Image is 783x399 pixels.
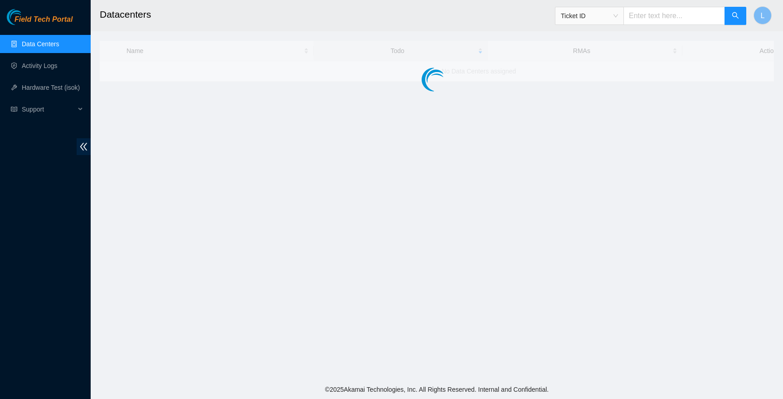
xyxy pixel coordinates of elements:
span: read [11,106,17,112]
span: double-left [77,138,91,155]
a: Akamai TechnologiesField Tech Portal [7,16,73,28]
span: Field Tech Portal [15,15,73,24]
button: search [725,7,746,25]
span: search [732,12,739,20]
footer: © 2025 Akamai Technologies, Inc. All Rights Reserved. Internal and Confidential. [91,380,783,399]
img: Akamai Technologies [7,9,46,25]
span: Ticket ID [561,9,618,23]
a: Data Centers [22,40,59,48]
a: Hardware Test (isok) [22,84,80,91]
span: Support [22,100,75,118]
a: Activity Logs [22,62,58,69]
input: Enter text here... [623,7,725,25]
span: L [761,10,765,21]
button: L [754,6,772,24]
